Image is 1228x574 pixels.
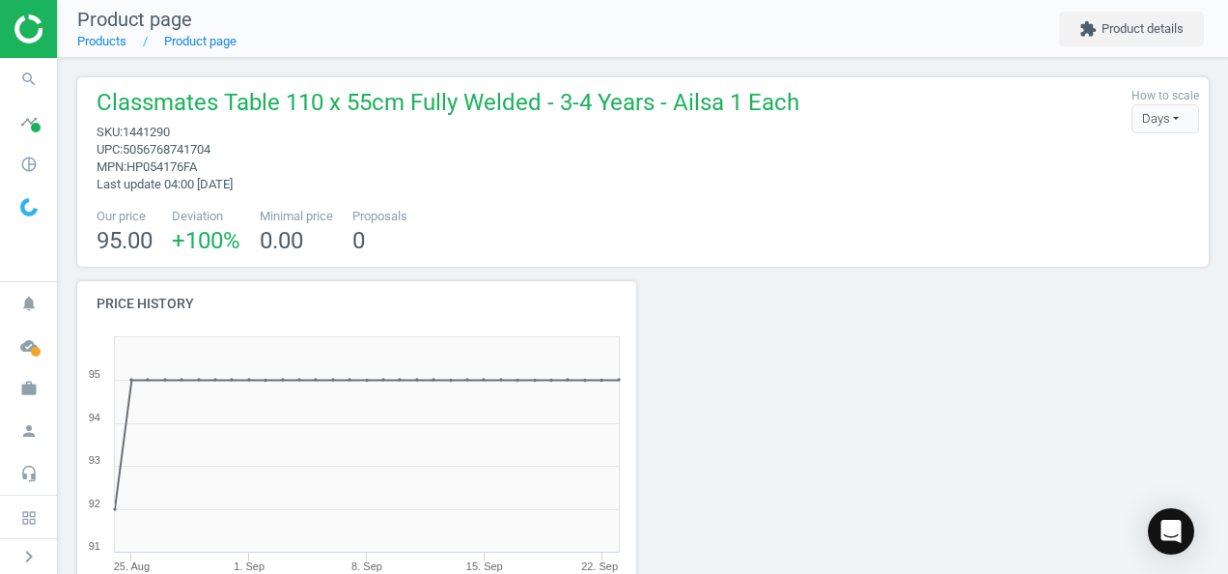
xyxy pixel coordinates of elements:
[126,159,197,174] span: HP054176FA
[172,227,240,254] span: +100 %
[1059,12,1204,46] button: extensionProduct details
[97,159,126,174] span: mpn :
[97,142,123,157] span: upc :
[89,540,100,552] text: 91
[11,455,47,492] i: headset_mic
[11,146,47,183] i: pie_chart_outlined
[114,560,150,572] tspan: 25. Aug
[260,208,333,225] span: Minimal price
[77,281,636,327] h4: Price history
[11,370,47,407] i: work
[97,177,233,191] span: Last update 04:00 [DATE]
[89,454,100,466] text: 93
[11,413,47,449] i: person
[5,544,53,569] button: chevron_right
[1131,104,1199,133] div: Days
[1079,20,1097,38] i: extension
[581,560,618,572] tspan: 22. Sep
[17,545,41,568] i: chevron_right
[351,560,382,572] tspan: 8. Sep
[1148,508,1194,555] div: Open Intercom Messenger
[89,368,100,380] text: 95
[352,227,365,254] span: 0
[172,208,240,225] span: Deviation
[123,125,170,139] span: 1441290
[11,285,47,322] i: notifications
[11,61,47,98] i: search
[123,142,210,157] span: 5056768741704
[20,198,38,216] img: wGWNvw8QSZomAAAAABJRU5ErkJggg==
[11,328,47,364] i: cloud_done
[164,34,237,48] a: Product page
[77,34,126,48] a: Products
[77,8,192,31] span: Product page
[97,87,799,124] span: Classmates Table 110 x 55cm Fully Welded - 3-4 Years - Ailsa 1 Each
[234,560,265,572] tspan: 1. Sep
[14,14,152,43] img: ajHJNr6hYgQAAAAASUVORK5CYII=
[1131,88,1199,104] label: How to scale
[97,125,123,139] span: sku :
[466,560,503,572] tspan: 15. Sep
[97,227,153,254] span: 95.00
[97,208,153,225] span: Our price
[89,412,100,423] text: 94
[260,227,303,254] span: 0.00
[89,498,100,509] text: 92
[352,208,407,225] span: Proposals
[11,103,47,140] i: timeline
